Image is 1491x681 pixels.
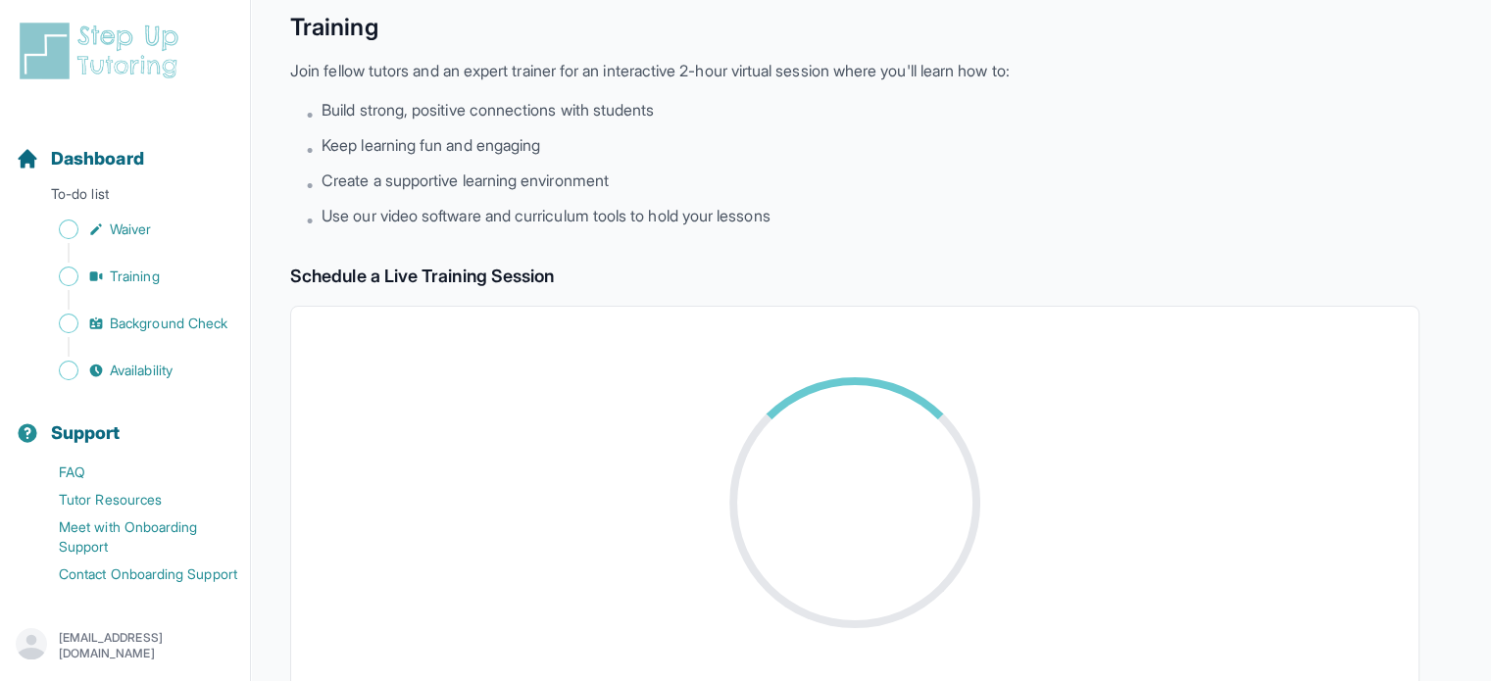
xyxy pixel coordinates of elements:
span: Dashboard [51,145,144,172]
span: Use our video software and curriculum tools to hold your lessons [322,204,770,227]
span: Background Check [110,314,227,333]
p: [EMAIL_ADDRESS][DOMAIN_NAME] [59,630,234,661]
span: • [306,208,314,231]
a: Meet with Onboarding Support [16,513,250,560]
p: Join fellow tutors and an expert trainer for an interactive 2-hour virtual session where you'll l... [290,59,1419,82]
a: Tutor Resources [16,486,250,513]
span: Keep learning fun and engaging [322,133,540,157]
a: Training [16,263,250,290]
a: Dashboard [16,145,144,172]
h2: Schedule a Live Training Session [290,263,1419,290]
button: [EMAIL_ADDRESS][DOMAIN_NAME] [16,628,234,663]
img: logo [16,20,190,82]
span: • [306,102,314,125]
span: • [306,137,314,161]
a: Waiver [16,216,250,243]
span: • [306,172,314,196]
h1: Training [290,12,1419,43]
span: Availability [110,361,173,380]
a: Contact Onboarding Support [16,560,250,588]
p: To-do list [8,184,242,212]
span: Training [110,267,160,286]
button: Support [8,388,242,455]
span: Create a supportive learning environment [322,169,609,192]
span: Support [51,419,121,447]
a: FAQ [16,459,250,486]
a: Background Check [16,310,250,337]
span: Build strong, positive connections with students [322,98,654,122]
button: Dashboard [8,114,242,180]
a: Availability [16,357,250,384]
span: Waiver [110,219,151,239]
